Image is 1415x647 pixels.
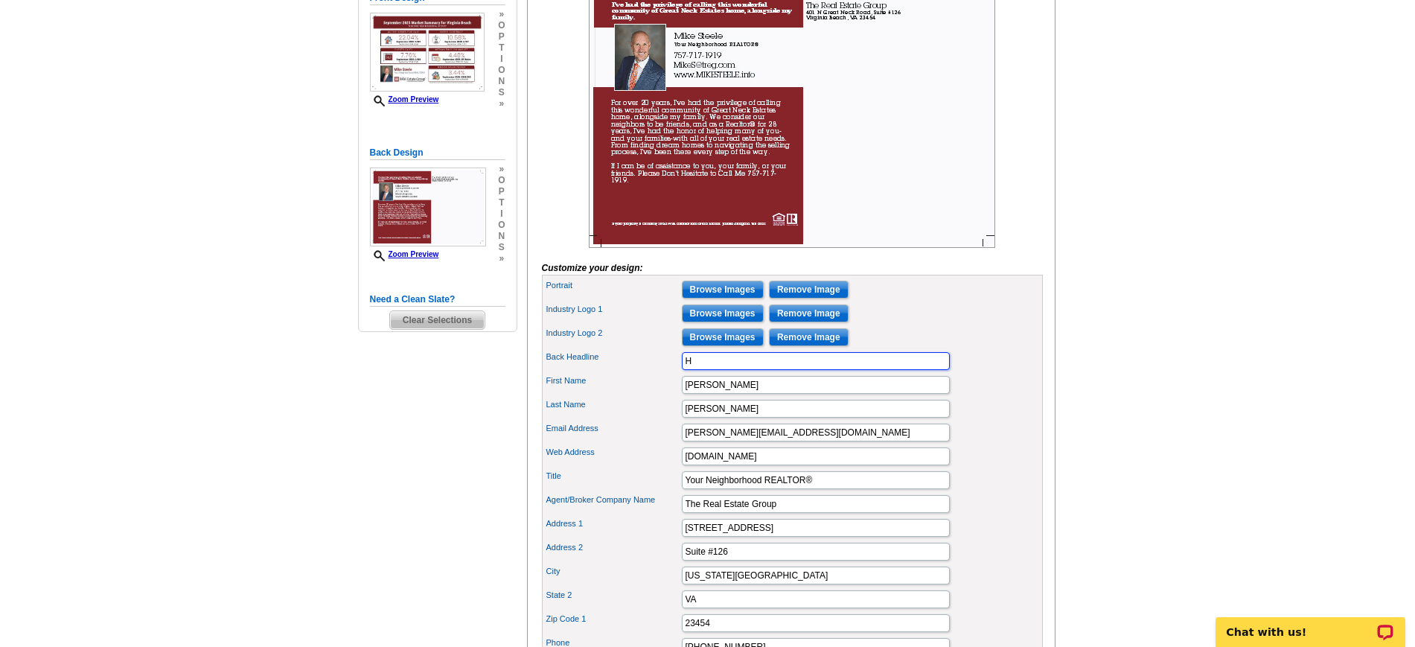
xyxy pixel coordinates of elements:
[546,589,680,602] label: State 2
[546,613,680,625] label: Zip Code 1
[546,351,680,363] label: Back Headline
[370,146,505,160] h5: Back Design
[546,327,680,340] label: Industry Logo 2
[498,175,505,186] span: o
[498,98,505,109] span: »
[370,13,485,92] img: small-thumb.jpg
[682,281,764,299] input: Browse Images
[498,20,505,31] span: o
[498,65,505,76] span: o
[546,470,680,482] label: Title
[370,250,439,258] a: Zoom Preview
[370,168,486,246] img: Z18902041_00001_1.jpg
[546,494,680,506] label: Agent/Broker Company Name
[498,208,505,220] span: i
[370,95,439,103] a: Zoom Preview
[769,328,849,346] input: Remove Image
[390,311,485,329] span: Clear Selections
[546,517,680,530] label: Address 1
[546,398,680,411] label: Last Name
[498,253,505,264] span: »
[546,422,680,435] label: Email Address
[546,446,680,459] label: Web Address
[498,231,505,242] span: n
[546,541,680,554] label: Address 2
[682,328,764,346] input: Browse Images
[498,9,505,20] span: »
[498,164,505,175] span: »
[546,565,680,578] label: City
[498,220,505,231] span: o
[769,281,849,299] input: Remove Image
[498,242,505,253] span: s
[546,303,680,316] label: Industry Logo 1
[498,76,505,87] span: n
[682,305,764,322] input: Browse Images
[498,87,505,98] span: s
[498,31,505,42] span: p
[498,42,505,54] span: t
[498,54,505,65] span: i
[546,375,680,387] label: First Name
[370,293,505,307] h5: Need a Clean Slate?
[1206,600,1415,647] iframe: LiveChat chat widget
[498,186,505,197] span: p
[498,197,505,208] span: t
[546,279,680,292] label: Portrait
[769,305,849,322] input: Remove Image
[542,263,643,273] i: Customize your design:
